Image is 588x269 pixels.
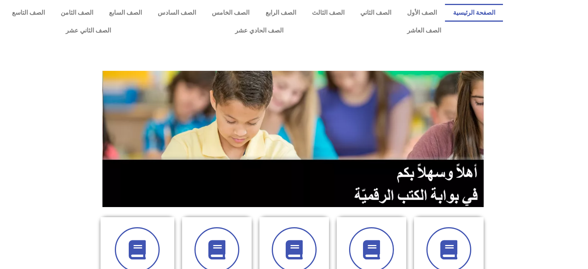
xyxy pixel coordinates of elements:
a: الصف الرابع [257,4,304,22]
a: الصف الثامن [53,4,101,22]
a: الصف الثالث [304,4,352,22]
a: الصف السابع [101,4,150,22]
a: الصف السادس [150,4,204,22]
a: الصف الحادي عشر [173,22,345,39]
a: الصف الثاني [352,4,399,22]
a: الصف الأول [399,4,445,22]
a: الصف العاشر [345,22,503,39]
a: الصف الخامس [204,4,257,22]
a: الصفحة الرئيسية [445,4,503,22]
a: الصف التاسع [4,4,53,22]
a: الصف الثاني عشر [4,22,173,39]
